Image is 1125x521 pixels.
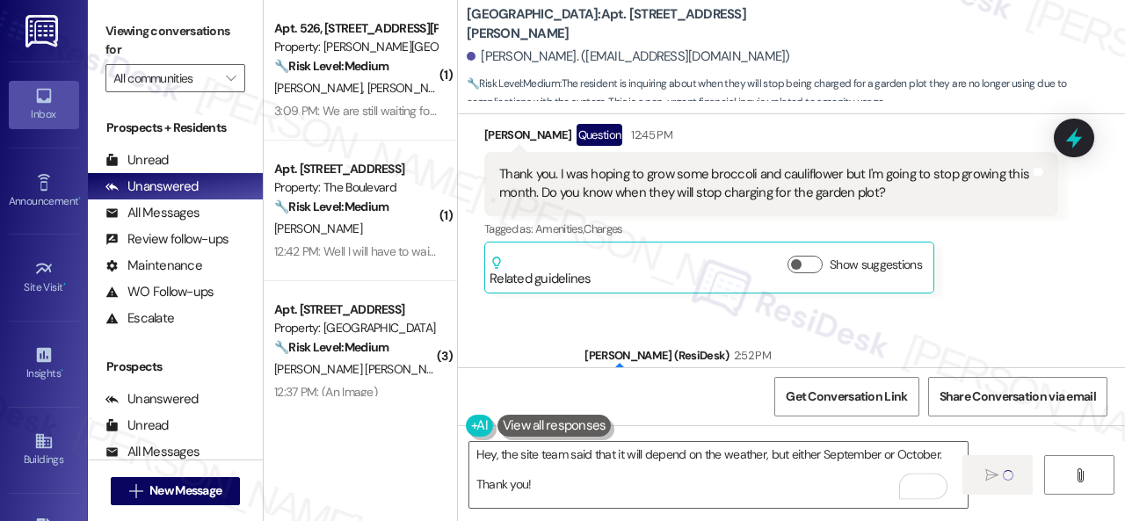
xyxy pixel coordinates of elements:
[985,468,998,482] i: 
[9,81,79,128] a: Inbox
[61,365,63,377] span: •
[105,443,200,461] div: All Messages
[490,256,592,288] div: Related guidelines
[274,38,437,56] div: Property: [PERSON_NAME][GEOGRAPHIC_DATA]
[367,80,455,96] span: [PERSON_NAME]
[105,309,174,328] div: Escalate
[274,19,437,38] div: Apt. 526, [STREET_ADDRESS][PERSON_NAME]
[78,192,81,205] span: •
[469,442,968,508] textarea: To enrich screen reader interactions, please activate Accessibility in Grammarly extension settings
[274,300,437,319] div: Apt. [STREET_ADDRESS]
[105,283,214,301] div: WO Follow-ups
[928,377,1107,416] button: Share Conversation via email
[274,160,437,178] div: Apt. [STREET_ADDRESS]
[113,64,217,92] input: All communities
[63,279,66,291] span: •
[274,319,437,337] div: Property: [GEOGRAPHIC_DATA]
[149,481,221,500] span: New Message
[484,216,1058,242] div: Tagged as:
[274,384,377,400] div: 12:37 PM: (An Image)
[274,361,453,377] span: [PERSON_NAME] [PERSON_NAME]
[499,165,1030,203] div: Thank you. I was hoping to grow some broccoli and cauliflower but I'm going to stop growing this ...
[274,178,437,197] div: Property: The Boulevard
[786,387,907,406] span: Get Conversation Link
[105,390,199,409] div: Unanswered
[274,243,920,259] div: 12:42 PM: Well I will have to wait and see as the birds are random but what I can see of the flas...
[535,221,584,236] span: Amenities ,
[729,346,771,365] div: 2:52 PM
[484,124,1058,152] div: [PERSON_NAME]
[584,346,1112,371] div: [PERSON_NAME] (ResiDesk)
[274,199,388,214] strong: 🔧 Risk Level: Medium
[467,75,1125,112] span: : The resident is inquiring about when they will stop being charged for a garden plot they are no...
[105,257,202,275] div: Maintenance
[627,126,672,144] div: 12:45 PM
[774,377,918,416] button: Get Conversation Link
[105,151,169,170] div: Unread
[1073,468,1086,482] i: 
[830,256,922,274] label: Show suggestions
[9,254,79,301] a: Site Visit •
[25,15,62,47] img: ResiDesk Logo
[226,71,236,85] i: 
[577,124,623,146] div: Question
[105,204,200,222] div: All Messages
[584,221,622,236] span: Charges
[274,339,388,355] strong: 🔧 Risk Level: Medium
[274,103,1092,119] div: 3:09 PM: We are still waiting for a new microwave but everything else has been completed and we r...
[129,484,142,498] i: 
[105,177,199,196] div: Unanswered
[467,47,790,66] div: [PERSON_NAME]. ([EMAIL_ADDRESS][DOMAIN_NAME])
[105,416,169,435] div: Unread
[9,340,79,387] a: Insights •
[88,358,263,376] div: Prospects
[105,230,229,249] div: Review follow-ups
[274,221,362,236] span: [PERSON_NAME]
[111,477,241,505] button: New Message
[274,58,388,74] strong: 🔧 Risk Level: Medium
[88,119,263,137] div: Prospects + Residents
[940,387,1096,406] span: Share Conversation via email
[467,76,560,90] strong: 🔧 Risk Level: Medium
[467,5,818,43] b: [GEOGRAPHIC_DATA]: Apt. [STREET_ADDRESS][PERSON_NAME]
[9,426,79,474] a: Buildings
[105,18,245,64] label: Viewing conversations for
[274,80,367,96] span: [PERSON_NAME]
